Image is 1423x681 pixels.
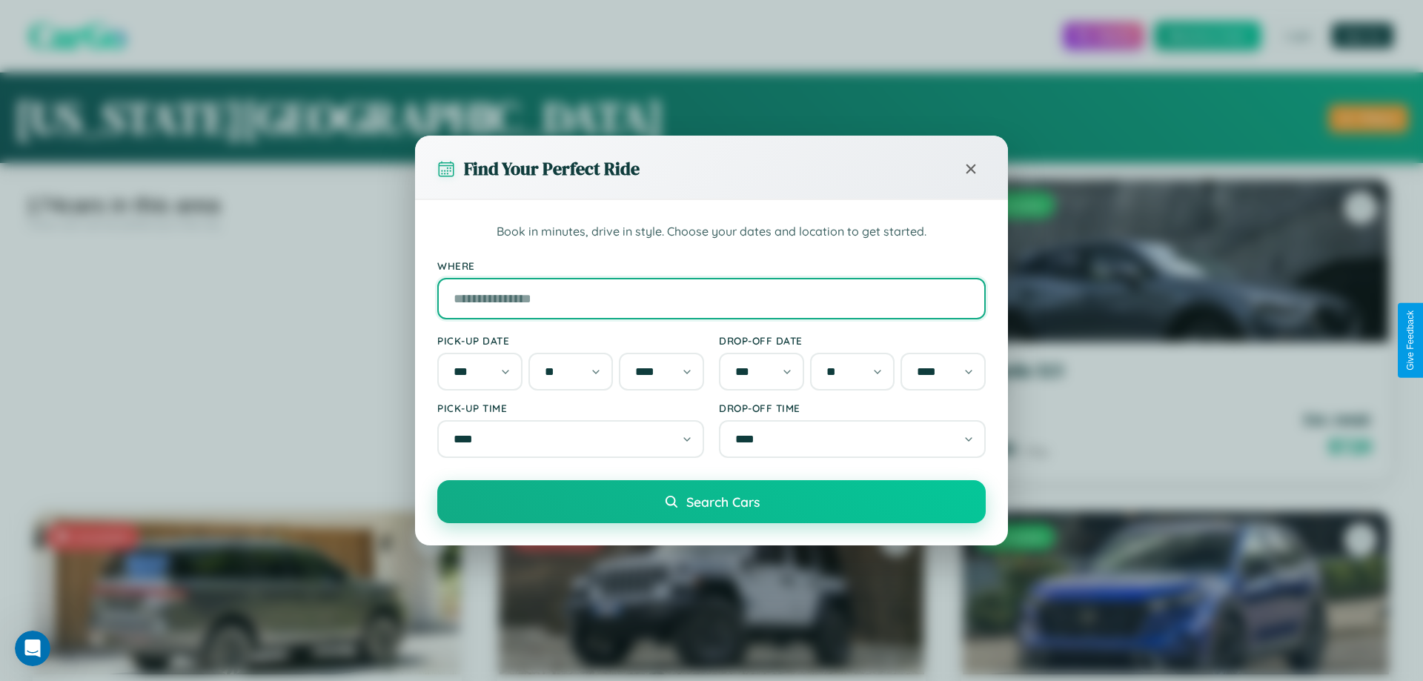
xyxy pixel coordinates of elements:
[437,480,986,523] button: Search Cars
[437,334,704,347] label: Pick-up Date
[437,222,986,242] p: Book in minutes, drive in style. Choose your dates and location to get started.
[437,402,704,414] label: Pick-up Time
[437,259,986,272] label: Where
[719,334,986,347] label: Drop-off Date
[464,156,640,181] h3: Find Your Perfect Ride
[719,402,986,414] label: Drop-off Time
[686,494,760,510] span: Search Cars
